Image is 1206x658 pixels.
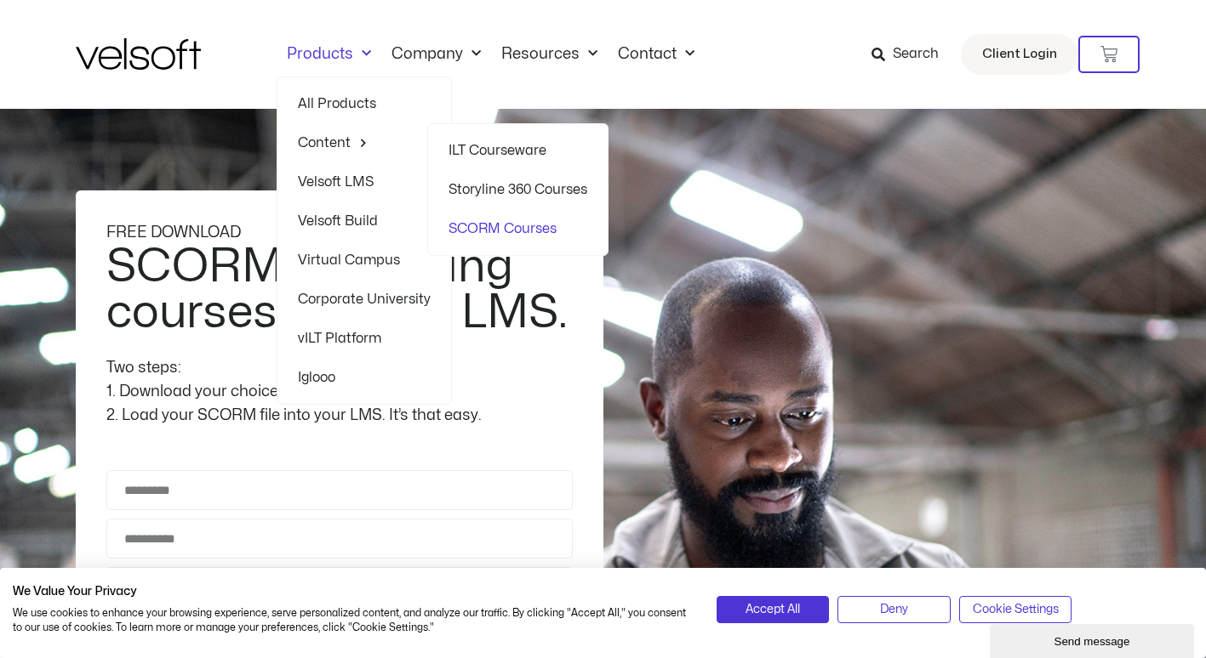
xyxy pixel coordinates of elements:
a: Velsoft LMS [298,162,431,201]
span: Cookie Settings [973,600,1059,619]
span: Accept All [746,600,800,619]
h2: We Value Your Privacy [13,584,691,599]
a: Search [872,40,951,69]
a: Iglooo [298,358,431,397]
a: SCORM Courses [449,209,587,248]
div: 1. Download your choice of SCORM course [106,380,573,404]
a: ContactMenu Toggle [608,45,705,64]
div: FREE DOWNLOAD [106,221,573,245]
a: Client Login [961,34,1078,75]
a: ContentMenu Toggle [298,123,431,162]
a: CompanyMenu Toggle [381,45,491,64]
a: ResourcesMenu Toggle [491,45,608,64]
button: Accept all cookies [717,596,830,623]
a: ILT Courseware [449,131,587,170]
a: All Products [298,84,431,123]
span: Search [893,43,939,65]
button: Adjust cookie preferences [959,596,1072,623]
p: We use cookies to enhance your browsing experience, serve personalized content, and analyze our t... [13,606,691,635]
button: Deny all cookies [837,596,951,623]
a: Storyline 360 Courses [449,170,587,209]
a: Virtual Campus [298,241,431,280]
span: Deny [880,600,908,619]
ul: ProductsMenu Toggle [277,77,452,405]
img: Velsoft Training Materials [76,38,201,70]
div: Two steps: [106,356,573,380]
a: ProductsMenu Toggle [277,45,381,64]
span: Client Login [982,43,1057,65]
a: Corporate University [298,280,431,319]
iframe: chat widget [990,621,1197,658]
div: 2. Load your SCORM file into your LMS. It’s that easy. [106,404,573,428]
h2: SCORM e-learning courses for your LMS. [106,244,569,336]
ul: ContentMenu Toggle [427,123,609,256]
a: Velsoft Build [298,201,431,241]
a: vILT Platform [298,319,431,358]
nav: Menu [277,45,705,64]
